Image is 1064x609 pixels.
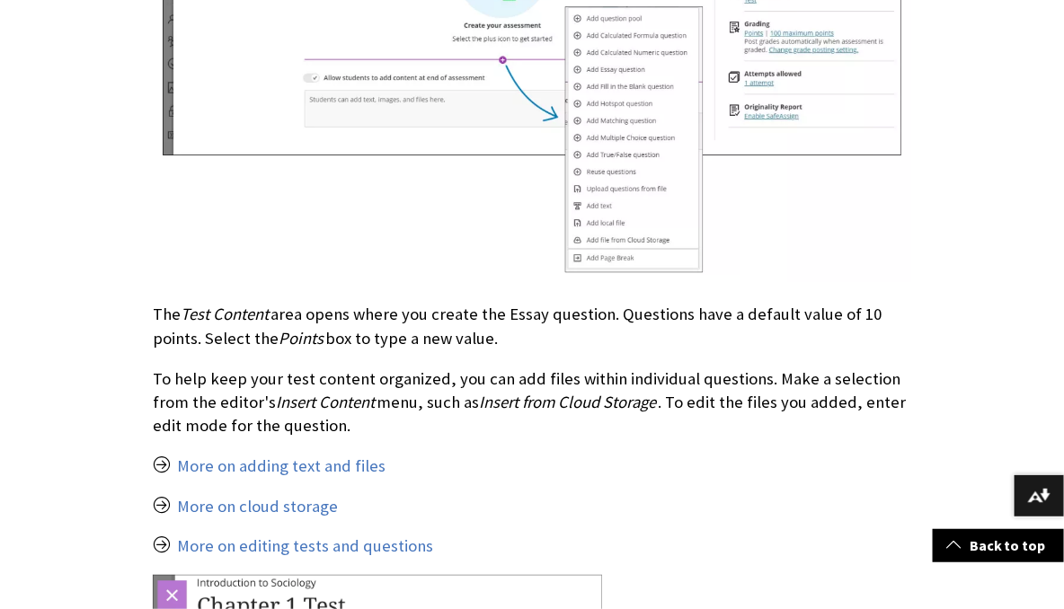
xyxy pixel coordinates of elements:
[153,367,911,438] p: To help keep your test content organized, you can add files within individual questions. Make a s...
[181,304,269,324] span: Test Content
[279,328,324,349] span: Points
[177,455,386,477] a: More on adding text and files
[479,392,656,412] span: Insert from Cloud Storage
[177,535,433,557] a: More on editing tests and questions
[153,303,911,349] p: The area opens where you create the Essay question. Questions have a default value of 10 points. ...
[276,392,375,412] span: Insert Content
[177,496,338,517] a: More on cloud storage
[933,529,1064,562] a: Back to top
